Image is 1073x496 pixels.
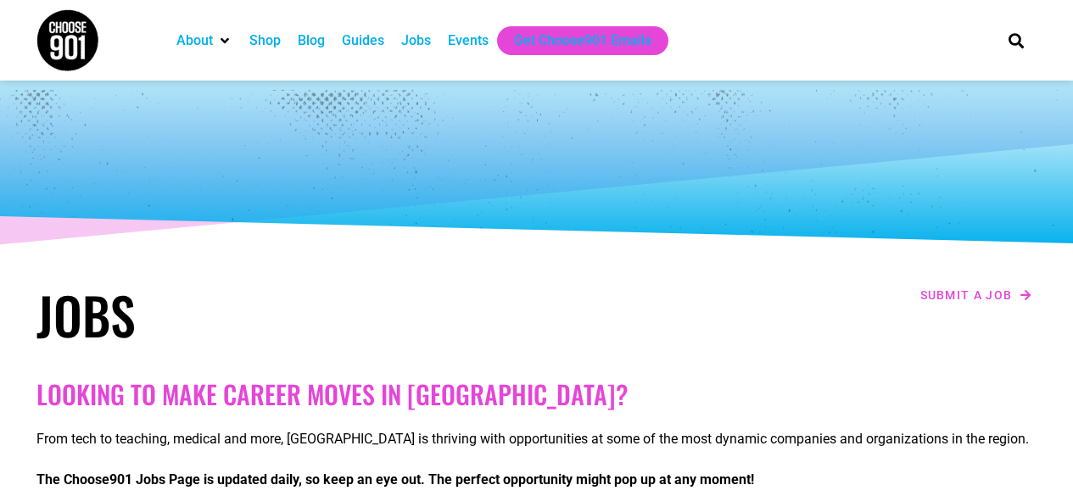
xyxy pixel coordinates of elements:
[1002,26,1030,54] div: Search
[401,31,431,51] a: Jobs
[448,31,489,51] a: Events
[168,26,241,55] div: About
[168,26,979,55] nav: Main nav
[36,429,1037,449] p: From tech to teaching, medical and more, [GEOGRAPHIC_DATA] is thriving with opportunities at some...
[298,31,325,51] a: Blog
[514,31,651,51] a: Get Choose901 Emails
[36,471,754,488] strong: The Choose901 Jobs Page is updated daily, so keep an eye out. The perfect opportunity might pop u...
[920,289,1013,301] span: Submit a job
[36,284,528,345] h1: Jobs
[249,31,281,51] a: Shop
[176,31,213,51] a: About
[342,31,384,51] a: Guides
[915,284,1037,306] a: Submit a job
[36,379,1037,410] h2: Looking to make career moves in [GEOGRAPHIC_DATA]?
